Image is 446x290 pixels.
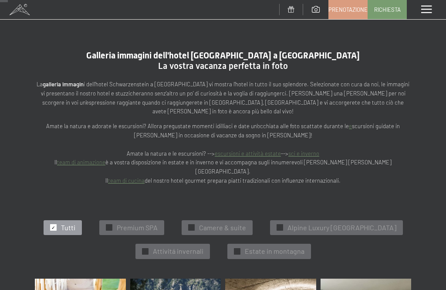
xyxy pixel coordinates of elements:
[143,248,147,254] span: ✓
[368,0,406,19] a: Richiesta
[86,50,360,61] span: Galleria immagini dell'hotel [GEOGRAPHIC_DATA] a [GEOGRAPHIC_DATA]
[43,81,84,88] strong: galleria immagin
[278,225,281,231] span: ✓
[35,80,411,116] p: La i dell’hotel Schwarzenstein a [GEOGRAPHIC_DATA] vi mostra l’hotel in tutto il suo splendore. S...
[374,6,401,14] span: Richiesta
[199,223,246,232] span: Camere & suite
[107,225,111,231] span: ✓
[153,246,203,256] span: Attivitá invernali
[189,225,193,231] span: ✓
[288,150,319,157] a: sci e inverno
[57,159,105,166] a: team di animazione
[61,223,75,232] span: Tutti
[235,248,239,254] span: ✓
[158,61,288,71] span: La vostra vacanza perfetta in foto
[328,6,368,14] span: Prenotazione
[108,177,145,184] a: team di cucina
[245,246,304,256] span: Estate in montagna
[349,123,352,130] a: e
[215,150,281,157] a: escursioni e attività estate
[117,223,158,232] span: Premium SPA
[329,0,367,19] a: Prenotazione
[287,223,396,232] span: Alpine Luxury [GEOGRAPHIC_DATA]
[51,225,55,231] span: ✓
[35,122,411,185] p: Amate la natura e adorate le escursioni? Allora pregustate momenti idilliaci e date un’occhiata a...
